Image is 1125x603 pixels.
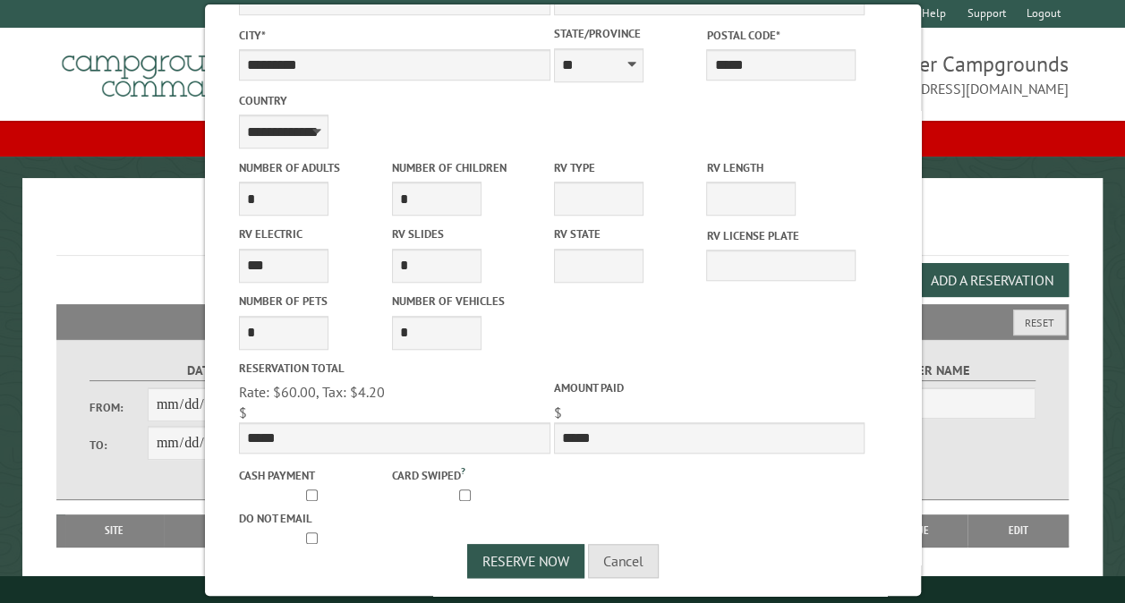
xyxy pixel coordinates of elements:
a: ? [460,464,464,477]
label: RV State [553,225,703,242]
label: Reservation Total [238,360,550,377]
label: To: [89,437,148,454]
label: Number of Pets [238,293,388,310]
label: Do not email [238,510,388,527]
span: Rate: $60.00, Tax: $4.20 [238,383,384,401]
label: Number of Adults [238,159,388,176]
label: From: [89,399,148,416]
label: Amount paid [553,379,865,396]
th: Dates [164,514,293,547]
label: RV License Plate [706,227,856,244]
img: Campground Commander [56,35,280,105]
label: Number of Vehicles [391,293,541,310]
button: Reset [1013,310,1066,335]
th: Site [65,514,164,547]
label: City [238,27,550,44]
label: Number of Children [391,159,541,176]
th: Edit [967,514,1070,547]
button: Reserve Now [467,544,584,578]
span: $ [553,403,561,421]
span: $ [238,403,246,421]
label: Cash payment [238,467,388,484]
label: RV Type [553,159,703,176]
button: Cancel [588,544,659,578]
label: RV Electric [238,225,388,242]
h2: Filters [56,304,1069,338]
label: RV Slides [391,225,541,242]
label: Country [238,92,550,109]
label: Card swiped [391,463,541,483]
label: Postal Code [706,27,856,44]
button: Add a Reservation [916,263,1069,297]
label: Dates [89,361,321,381]
label: State/Province [553,25,703,42]
label: RV Length [706,159,856,176]
h1: Reservations [56,207,1069,256]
